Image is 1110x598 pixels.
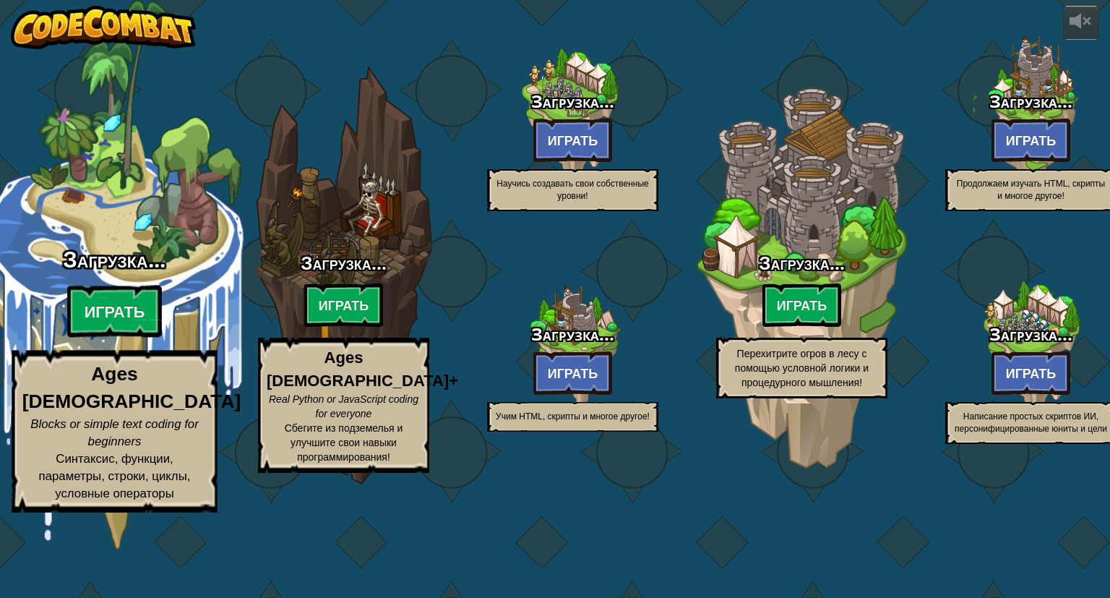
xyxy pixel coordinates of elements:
span: Загрузка... [989,89,1072,113]
div: Complete previous world to unlock [229,46,458,504]
span: Загрузка... [301,249,387,275]
button: Играть [991,351,1071,395]
div: Complete previous world to unlock [687,46,916,504]
span: Real Python or JavaScript coding for everyone [269,393,418,419]
btn: Играть [67,286,163,338]
span: Синтаксис, функции, параметры, строки, циклы, условные операторы [39,452,191,500]
span: Загрузка... [989,322,1072,346]
span: Перехитрите огров в лесу с помощью условной логики и процедурного мышления! [735,348,869,388]
button: Играть [533,119,613,162]
button: Регулировать громкость [1063,6,1099,40]
strong: Ages [DEMOGRAPHIC_DATA]+ [267,349,458,389]
strong: Ages [DEMOGRAPHIC_DATA] [22,364,241,413]
btn: Играть [304,283,384,327]
span: Загрузка... [63,244,165,275]
div: Complete previous world to unlock [458,233,687,462]
span: Загрузка... [531,89,614,113]
span: Написание простых скриптов ИИ, персонифицированные юниты и цели [955,411,1107,434]
span: Научись создавать свои собственные уровни! [496,179,649,201]
button: Играть [533,351,613,395]
button: Играть [991,119,1071,162]
btn: Играть [762,283,842,327]
span: Загрузка... [759,249,845,275]
span: Blocks or simple text coding for beginners [30,417,199,448]
span: Сбегите из подземелья и улучшите свои навыки программирования! [285,422,403,463]
span: Учим HTML, скрипты и многое другое! [496,411,650,422]
img: CodeCombat - Learn how to code by playing a game [11,6,196,49]
span: Продолжаем изучать HTML, скрипты и многое другое! [957,179,1105,201]
span: Загрузка... [531,322,614,346]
